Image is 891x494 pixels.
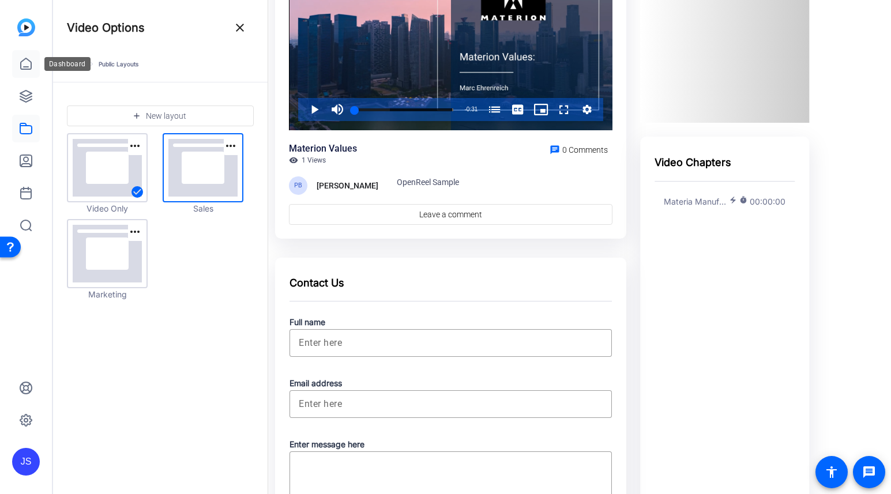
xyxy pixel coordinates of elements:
[655,154,795,170] h4: Video Chapters
[289,156,298,165] mat-icon: visibility
[44,57,91,71] div: Dashboard
[130,185,144,199] mat-icon: check_circle
[862,465,876,479] mat-icon: message
[750,195,785,208] span: 00:00:00
[67,202,148,214] span: Video Only
[163,202,243,214] span: Sales
[233,21,247,35] mat-icon: close
[132,111,141,120] mat-icon: add
[290,275,612,291] h4: Contact Us
[529,98,552,121] button: Picture-in-Picture
[326,98,349,121] button: Mute
[289,142,357,156] div: Materion Values
[465,106,467,112] span: -
[67,105,254,126] button: New layout
[12,448,40,476] div: JS
[67,288,148,300] span: Marketing
[467,106,478,112] span: 0:31
[483,98,506,121] button: Chapters
[825,465,839,479] mat-icon: accessibility
[729,196,739,206] mat-icon: electric_bolt
[317,179,378,193] div: [PERSON_NAME]
[664,195,729,208] span: Materia Manufacturing's Commitment to Communities
[739,196,750,206] mat-icon: timer
[289,204,612,225] a: Leave a comment
[506,98,529,121] button: Captions
[355,108,453,111] div: Progress Bar
[146,111,186,120] span: New layout
[289,176,307,195] div: PB
[303,98,326,121] button: Play
[128,225,142,239] mat-icon: more_horiz
[17,18,35,36] img: blue-gradient.svg
[419,209,482,221] span: Leave a comment
[128,139,142,153] mat-icon: more_horiz
[224,139,238,153] mat-icon: more_horiz
[562,145,608,154] span: 0 Comments
[655,188,795,214] button: Materia Manufacturing's Commitment to Communities00:00:00
[552,98,576,121] button: Fullscreen
[302,156,326,165] span: 1 Views
[67,21,145,35] h4: Video Options
[545,142,612,156] a: 0 Comments
[550,145,560,155] mat-icon: chat
[397,178,459,187] span: OpenReel Sample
